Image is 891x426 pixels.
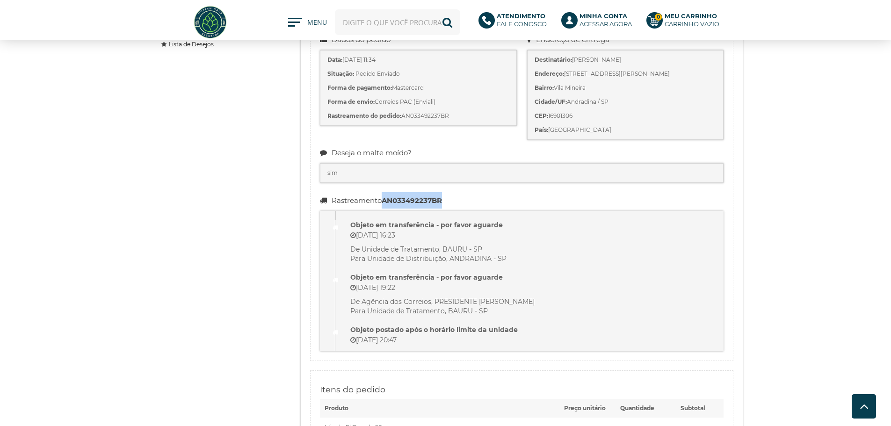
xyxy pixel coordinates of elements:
a: AtendimentoFale conosco [478,12,552,33]
th: Subtotal [676,399,724,418]
b: Bairro: [535,84,554,91]
th: Preço unitário [559,399,615,418]
th: Produto [320,399,559,418]
b: Endereço: [535,70,564,77]
b: Forma de envio: [327,98,375,105]
li: [STREET_ADDRESS][PERSON_NAME] [535,69,717,79]
li: sim [327,168,716,178]
li: Mastercard [327,83,509,93]
p: [DATE] 20:47 [350,335,709,345]
b: Destinatário: [535,56,572,63]
th: Quantidade [616,399,676,418]
strong: Objeto em transferência - por favor aguarde [350,221,503,229]
strong: AN033492237BR [382,196,442,205]
li: [PERSON_NAME] [535,55,717,65]
p: Em Agência dos Correios, PRESIDENTE [PERSON_NAME] [350,349,709,359]
li: AN033492237BR [327,111,509,121]
b: Rastreamento do pedido: [327,112,401,119]
b: CEP: [535,112,548,119]
p: Fale conosco [497,12,547,28]
b: Forma de pagamento: [327,84,392,91]
b: Data: [327,56,342,63]
b: Meu Carrinho [665,12,717,20]
input: Digite o que você procura [335,9,460,35]
a: Lista de Desejos [157,38,276,51]
img: Hopfen Haus BrewShop [193,5,228,40]
b: Cidade/UF: [535,98,567,105]
strong: Objeto postado após o horário limite da unidade [350,325,518,334]
p: De Agência dos Correios, PRESIDENTE [PERSON_NAME] Para Unidade de Tratamento, BAURU - SP [350,297,709,325]
span: MENU [307,18,326,32]
h4: Itens do pedido [320,385,724,394]
b: Situação: [327,70,354,77]
p: [DATE] 16:23 [350,231,709,240]
li: Vila Mineira [535,83,717,93]
span: Pedido Enviado [355,70,400,77]
a: Minha ContaAcessar agora [561,12,637,33]
b: País: [535,126,548,133]
p: Acessar agora [580,12,632,28]
p: [DATE] 19:22 [350,283,709,292]
b: Minha Conta [580,12,627,20]
p: De Unidade de Tratamento, BAURU - SP Para Unidade de Distribuição, ANDRADINA - SP [350,245,709,273]
li: 16901306 [535,111,717,121]
li: Andradina / SP [535,97,717,107]
strong: 0 [654,13,662,21]
li: [GEOGRAPHIC_DATA] [535,125,717,135]
strong: Objeto em transferência - por favor aguarde [350,273,503,282]
b: Atendimento [497,12,545,20]
legend: Deseja o malte moído? [320,144,724,161]
li: Correios PAC (Enviali) [327,97,509,107]
legend: Rastreamento [320,192,724,209]
button: Buscar [435,9,460,35]
div: Carrinho Vazio [665,20,719,28]
button: MENU [288,18,326,27]
li: [DATE] 11:34 [327,55,509,65]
